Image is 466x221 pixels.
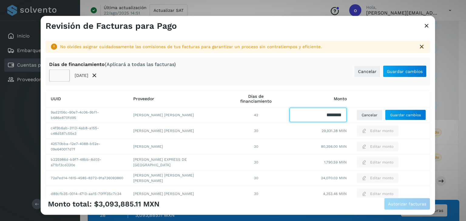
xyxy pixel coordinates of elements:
[128,154,228,170] td: [PERSON_NAME] EXPRESS DE [GEOGRAPHIC_DATA]
[390,112,421,118] span: Guardar cambios
[105,61,176,67] span: (Aplicará a todas las facturas)
[46,123,128,139] td: c4f9b6ab-3113-4ab8-a155-c48d587c55e3
[128,107,228,123] td: [PERSON_NAME] [PERSON_NAME]
[321,175,347,181] span: 24,070.03 MXN
[322,128,347,134] span: 29,931.38 MXN
[358,69,377,74] span: Cancelar
[228,154,285,170] td: 30
[370,160,393,165] span: Editar monto
[356,141,399,152] button: Editar monto
[321,144,347,149] span: 80,356.00 MXN
[94,200,160,208] span: $3,093,885.11 MXN
[49,61,176,67] div: Días de financiamiento
[356,125,399,136] button: Editar monto
[232,94,280,104] span: Días de financiamiento
[323,191,347,196] span: 4,353.46 MXN
[46,186,128,202] td: d89cfb35-0014-4713-aa15-70fff35c7c34
[356,188,399,199] button: Editar monto
[128,139,228,154] td: [PERSON_NAME]
[362,112,377,118] span: Cancelar
[356,157,399,168] button: Editar monto
[128,123,228,139] td: [PERSON_NAME] [PERSON_NAME]
[46,154,128,170] td: b225986d-b9f7-48bb-8d03-a71bf3cd330e
[46,170,128,186] td: 72a7ed14-1615-4585-8372-91a736093860
[334,96,347,101] span: Monto
[228,186,285,202] td: 30
[228,170,285,186] td: 30
[356,110,383,120] button: Cancelar
[228,123,285,139] td: 30
[370,175,393,181] span: Editar monto
[228,107,285,123] td: 42
[46,107,128,123] td: 9ad2156c-90e7-4c06-9bf1-b686e870fd95
[128,186,228,202] td: [PERSON_NAME] [PERSON_NAME]
[384,198,430,210] button: Autorizar facturas
[370,191,393,196] span: Editar monto
[51,96,61,101] span: UUID
[75,73,88,78] p: [DATE]
[370,128,393,134] span: Editar monto
[128,170,228,186] td: [PERSON_NAME] [PERSON_NAME] [PERSON_NAME]
[48,200,92,208] span: Monto total:
[385,110,426,120] button: Guardar cambios
[46,139,128,154] td: 42570bba-12e7-4088-b52e-09e640017d7f
[133,96,154,101] span: Proveedor
[46,21,177,31] h3: Revisión de Facturas para Pago
[383,65,427,78] button: Guardar cambios
[60,44,413,50] div: No olvides asignar cuidadosamente las comisiones de tus facturas para garantizar un proceso sin c...
[388,202,426,206] span: Autorizar facturas
[354,65,380,78] button: Cancelar
[387,69,423,74] span: Guardar cambios
[356,173,399,183] button: Editar monto
[370,144,393,149] span: Editar monto
[228,139,285,154] td: 30
[324,160,347,165] span: 1,790.59 MXN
